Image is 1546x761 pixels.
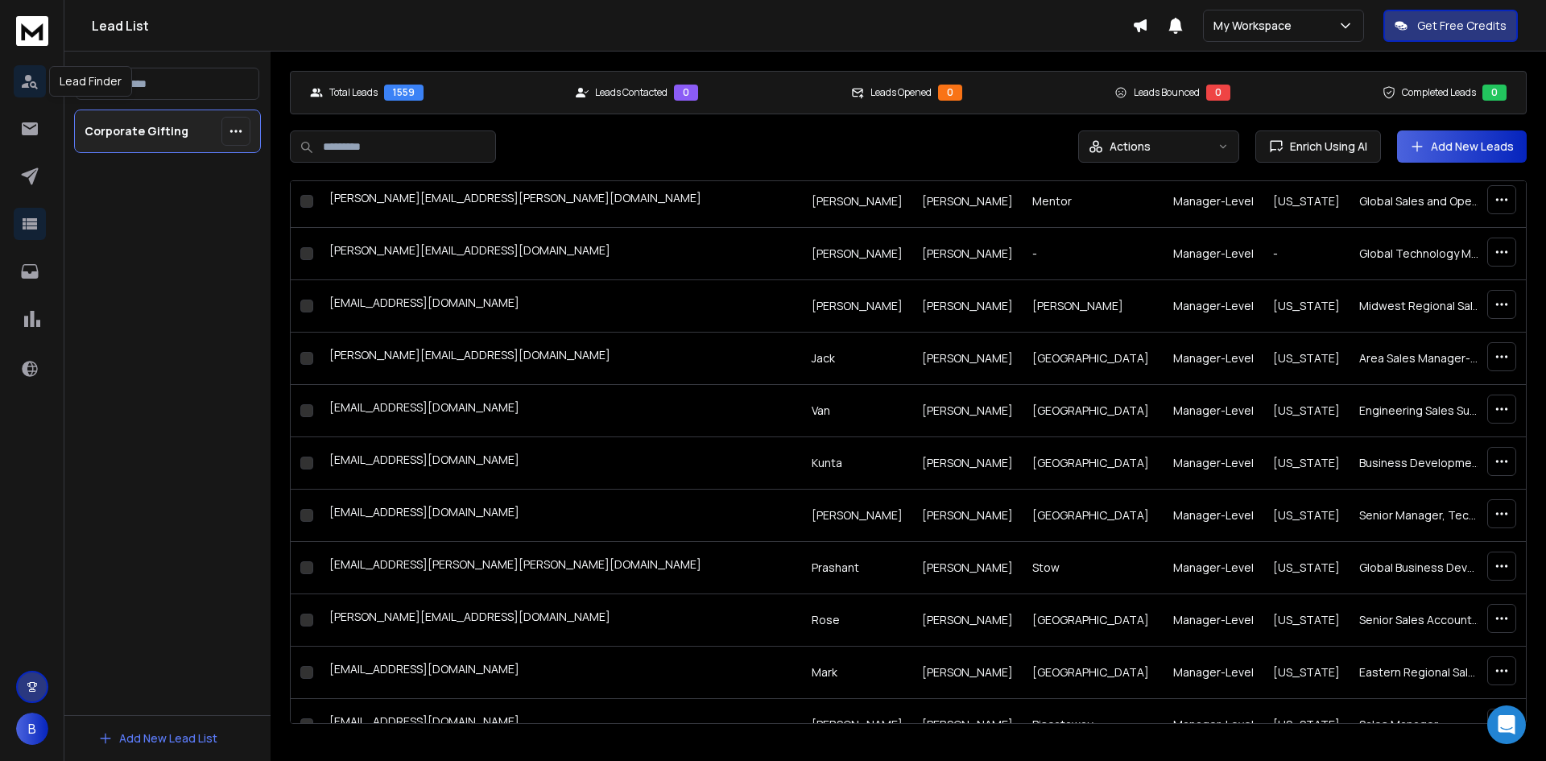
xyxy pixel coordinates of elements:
td: [GEOGRAPHIC_DATA] [1023,594,1164,647]
p: Leads Opened [870,86,932,99]
td: [PERSON_NAME] [912,385,1023,437]
td: - [1263,228,1350,280]
td: [PERSON_NAME] [912,542,1023,594]
td: Rose [802,594,912,647]
td: Manager-Level [1164,385,1263,437]
div: 0 [1206,85,1230,101]
td: Midwest Regional Sales Manager, [PERSON_NAME] Jaws of Life [1350,280,1490,333]
td: Manager-Level [1164,699,1263,751]
div: [EMAIL_ADDRESS][DOMAIN_NAME] [329,399,792,422]
td: [PERSON_NAME] [802,176,912,228]
td: [US_STATE] [1263,385,1350,437]
td: [GEOGRAPHIC_DATA] [1023,490,1164,542]
td: [GEOGRAPHIC_DATA] [1023,437,1164,490]
td: Senior Manager, Technical Sales [1350,490,1490,542]
td: [PERSON_NAME] [912,333,1023,385]
td: Manager-Level [1164,594,1263,647]
p: Leads Bounced [1134,86,1200,99]
td: [GEOGRAPHIC_DATA] [1023,333,1164,385]
td: Mentor [1023,176,1164,228]
td: Manager-Level [1164,542,1263,594]
td: [GEOGRAPHIC_DATA] [1023,647,1164,699]
td: Manager-Level [1164,280,1263,333]
td: Stow [1023,542,1164,594]
td: [PERSON_NAME] [912,490,1023,542]
div: [PERSON_NAME][EMAIL_ADDRESS][PERSON_NAME][DOMAIN_NAME] [329,190,792,213]
td: [US_STATE] [1263,490,1350,542]
td: [PERSON_NAME] [912,280,1023,333]
td: [PERSON_NAME] [802,280,912,333]
td: Manager-Level [1164,490,1263,542]
div: 0 [674,85,698,101]
a: Add New Leads [1410,139,1514,155]
td: [US_STATE] [1263,542,1350,594]
td: [PERSON_NAME] [912,437,1023,490]
button: Enrich Using AI [1255,130,1381,163]
span: Enrich Using AI [1284,139,1367,155]
td: Engineering Sales Support Manager [1350,385,1490,437]
td: [PERSON_NAME] [912,176,1023,228]
td: Manager-Level [1164,647,1263,699]
button: Add New Leads [1397,130,1527,163]
td: [GEOGRAPHIC_DATA] [1023,385,1164,437]
h1: Lead List [92,16,1132,35]
p: Total Leads [329,86,378,99]
td: Senior Sales Account Manager [1350,594,1490,647]
td: [PERSON_NAME] [802,228,912,280]
td: [US_STATE] [1263,176,1350,228]
div: [PERSON_NAME][EMAIL_ADDRESS][DOMAIN_NAME] [329,242,792,265]
td: Van [802,385,912,437]
td: Area Sales Manager-[GEOGRAPHIC_DATA] [1350,333,1490,385]
p: My Workspace [1213,18,1298,34]
td: [PERSON_NAME] [912,699,1023,751]
div: [EMAIL_ADDRESS][DOMAIN_NAME] [329,504,792,527]
td: [US_STATE] [1263,647,1350,699]
p: Completed Leads [1402,86,1476,99]
button: Add New Lead List [85,722,230,755]
td: Business Development Manager [1350,437,1490,490]
p: Get Free Credits [1417,18,1507,34]
div: [EMAIL_ADDRESS][DOMAIN_NAME] [329,452,792,474]
td: Manager-Level [1164,333,1263,385]
div: 0 [938,85,962,101]
td: Mark [802,647,912,699]
td: Global Sales and Operations Execution [PERSON_NAME] Manager [1350,176,1490,228]
button: B [16,713,48,745]
div: Open Intercom Messenger [1487,705,1526,744]
td: [PERSON_NAME] [912,228,1023,280]
td: [US_STATE] [1263,333,1350,385]
div: [PERSON_NAME][EMAIL_ADDRESS][DOMAIN_NAME] [329,347,792,370]
td: - [1023,228,1164,280]
td: Global Technology Manager and Global Technical Marketing Manager Surface Modifiers [1350,228,1490,280]
div: [EMAIL_ADDRESS][DOMAIN_NAME] [329,661,792,684]
td: Prashant [802,542,912,594]
td: [US_STATE] [1263,594,1350,647]
td: Sales Manager [1350,699,1490,751]
p: Actions [1110,139,1151,155]
td: [US_STATE] [1263,699,1350,751]
td: [PERSON_NAME] [802,490,912,542]
td: [US_STATE] [1263,437,1350,490]
p: Leads Contacted [595,86,668,99]
td: Eastern Regional Sales Manager [1350,647,1490,699]
td: Manager-Level [1164,437,1263,490]
td: [US_STATE] [1263,280,1350,333]
td: Kunta [802,437,912,490]
button: Get Free Credits [1383,10,1518,42]
td: Global Business Development Manager [1350,542,1490,594]
div: Lead Finder [49,66,132,97]
td: [PERSON_NAME] [1023,280,1164,333]
div: 0 [1482,85,1507,101]
div: 1559 [384,85,424,101]
td: [PERSON_NAME] [802,699,912,751]
td: Manager-Level [1164,176,1263,228]
div: [PERSON_NAME][EMAIL_ADDRESS][DOMAIN_NAME] [329,609,792,631]
td: Piscataway [1023,699,1164,751]
td: [PERSON_NAME] [912,594,1023,647]
div: [EMAIL_ADDRESS][DOMAIN_NAME] [329,295,792,317]
td: [PERSON_NAME] [912,647,1023,699]
img: logo [16,16,48,46]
